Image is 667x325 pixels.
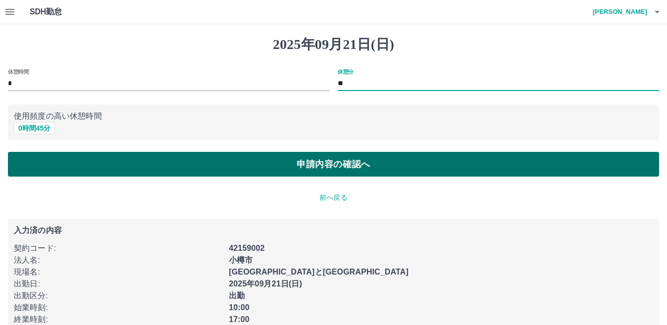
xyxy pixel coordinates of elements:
p: 出勤日 : [14,278,223,290]
p: 始業時刻 : [14,302,223,314]
p: 使用頻度の高い休憩時間 [14,110,653,122]
b: 小樽市 [229,256,253,264]
label: 休憩分 [338,68,354,75]
b: 17:00 [229,315,250,324]
p: 契約コード : [14,242,223,254]
button: 申請内容の確認へ [8,152,659,177]
button: 0時間45分 [14,122,55,134]
p: 出勤区分 : [14,290,223,302]
label: 休憩時間 [8,68,29,75]
b: 出勤 [229,291,245,300]
p: 法人名 : [14,254,223,266]
b: 2025年09月21日(日) [229,279,302,288]
b: 42159002 [229,244,265,252]
p: 入力済の内容 [14,227,653,234]
b: 10:00 [229,303,250,312]
b: [GEOGRAPHIC_DATA]と[GEOGRAPHIC_DATA] [229,268,408,276]
p: 前へ戻る [8,192,659,203]
h1: 2025年09月21日(日) [8,36,659,53]
p: 現場名 : [14,266,223,278]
